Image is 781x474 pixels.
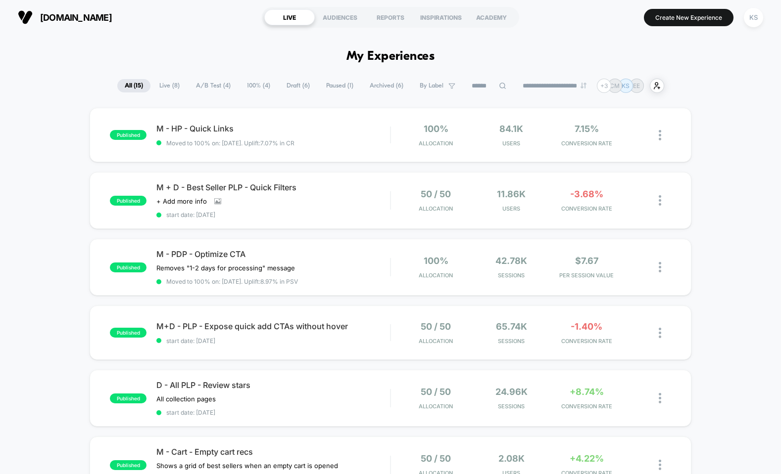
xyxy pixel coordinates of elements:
[156,337,390,345] span: start date: [DATE]
[498,453,525,464] span: 2.08k
[189,79,238,92] span: A/B Test ( 4 )
[551,272,622,279] span: PER SESSION VALUE
[110,393,146,403] span: published
[419,205,453,212] span: Allocation
[156,249,390,259] span: M - PDP - Optimize CTA
[741,7,766,28] button: KS
[424,256,448,266] span: 100%
[346,49,435,64] h1: My Experiences
[659,460,661,470] img: close
[156,264,295,272] span: Removes "1-2 days for processing" message
[18,10,33,25] img: Visually logo
[421,321,451,332] span: 50 / 50
[156,395,216,403] span: All collection pages
[416,9,466,25] div: INSPIRATIONS
[622,82,630,89] p: KS
[315,9,365,25] div: AUDIENCES
[466,9,517,25] div: ACADEMY
[659,262,661,272] img: close
[633,82,640,89] p: EE
[156,321,390,331] span: M+D - PLP - Expose quick add CTAs without hover
[264,9,315,25] div: LIVE
[570,453,604,464] span: +4.22%
[319,79,361,92] span: Paused ( 1 )
[421,387,451,397] span: 50 / 50
[279,79,317,92] span: Draft ( 6 )
[551,205,622,212] span: CONVERSION RATE
[419,272,453,279] span: Allocation
[110,328,146,338] span: published
[575,256,598,266] span: $7.67
[659,328,661,338] img: close
[15,9,115,25] button: [DOMAIN_NAME]
[240,79,278,92] span: 100% ( 4 )
[476,272,546,279] span: Sessions
[570,189,603,199] span: -3.68%
[644,9,733,26] button: Create New Experience
[156,197,207,205] span: + Add more info
[166,139,294,147] span: Moved to 100% on: [DATE] . Uplift: 7.07% in CR
[156,211,390,218] span: start date: [DATE]
[365,9,416,25] div: REPORTS
[570,387,604,397] span: +8.74%
[110,196,146,206] span: published
[551,338,622,345] span: CONVERSION RATE
[156,380,390,390] span: D - All PLP - Review stars
[156,462,338,470] span: Shows a grid of best sellers when an empty cart is opened
[424,124,448,134] span: 100%
[496,321,527,332] span: 65.74k
[597,79,611,93] div: + 3
[495,256,527,266] span: 42.78k
[476,403,546,410] span: Sessions
[421,189,451,199] span: 50 / 50
[156,124,390,133] span: M - HP - Quick Links
[110,130,146,140] span: published
[476,338,546,345] span: Sessions
[156,182,390,192] span: M + D - Best Seller PLP - Quick Filters
[575,124,599,134] span: 7.15%
[117,79,150,92] span: All ( 15 )
[152,79,187,92] span: Live ( 8 )
[659,393,661,403] img: close
[581,83,586,88] img: end
[551,140,622,147] span: CONVERSION RATE
[419,140,453,147] span: Allocation
[40,12,112,23] span: [DOMAIN_NAME]
[744,8,763,27] div: KS
[110,262,146,272] span: published
[659,195,661,206] img: close
[362,79,411,92] span: Archived ( 6 )
[659,130,661,140] img: close
[166,278,298,285] span: Moved to 100% on: [DATE] . Uplift: 8.97% in PSV
[110,460,146,470] span: published
[476,205,546,212] span: Users
[421,453,451,464] span: 50 / 50
[610,82,620,89] p: CM
[495,387,528,397] span: 24.96k
[420,82,443,89] span: By Label
[571,321,602,332] span: -1.40%
[156,447,390,457] span: M - Cart - Empty cart recs
[551,403,622,410] span: CONVERSION RATE
[419,403,453,410] span: Allocation
[499,124,523,134] span: 84.1k
[156,409,390,416] span: start date: [DATE]
[419,338,453,345] span: Allocation
[476,140,546,147] span: Users
[497,189,526,199] span: 11.86k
